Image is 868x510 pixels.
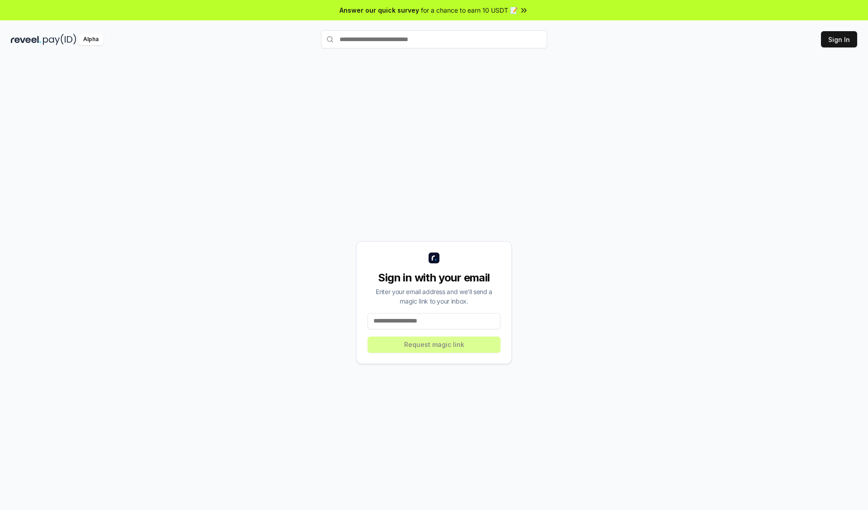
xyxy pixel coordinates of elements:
img: reveel_dark [11,34,41,45]
span: Answer our quick survey [340,5,419,15]
div: Enter your email address and we’ll send a magic link to your inbox. [368,287,500,306]
div: Sign in with your email [368,271,500,285]
button: Sign In [821,31,857,47]
img: pay_id [43,34,76,45]
span: for a chance to earn 10 USDT 📝 [421,5,518,15]
img: logo_small [429,253,439,263]
div: Alpha [78,34,104,45]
